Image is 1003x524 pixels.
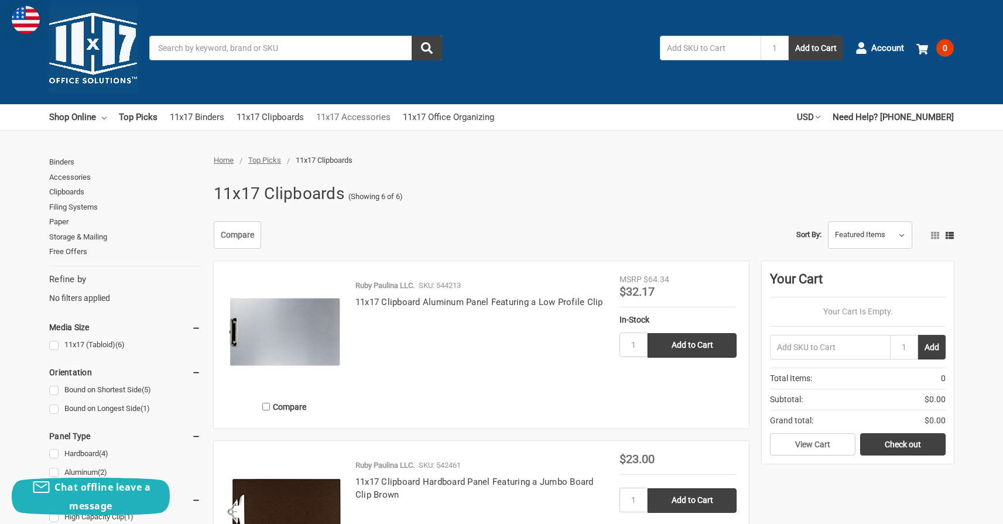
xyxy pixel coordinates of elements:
a: 11x17 Office Organizing [403,104,494,130]
a: Home [214,156,234,165]
a: Binders [49,155,201,170]
span: Total Items: [770,372,812,385]
img: 11x17 Clipboard Aluminum Panel Featuring a Low Profile Clip [226,273,343,391]
span: Subtotal: [770,393,803,406]
button: Add [918,335,946,359]
a: Need Help? [PHONE_NUMBER] [833,104,954,130]
a: Account [855,33,904,63]
div: Your Cart [770,269,946,297]
span: (1) [141,404,150,413]
a: Filing Systems [49,200,201,215]
a: 11x17 Clipboard Hardboard Panel Featuring a Jumbo Board Clip Brown [355,477,594,501]
div: In-Stock [619,314,737,326]
p: Ruby Paulina LLC. [355,460,415,471]
a: Top Picks [248,156,281,165]
p: SKU: 544213 [419,280,461,292]
input: Add to Cart [648,333,737,358]
a: Shop Online [49,104,107,130]
span: $23.00 [619,452,655,466]
a: Hardboard [49,446,201,462]
div: No filters applied [49,273,201,304]
img: 11x17.com [49,4,137,92]
a: Accessories [49,170,201,185]
input: Search by keyword, brand or SKU [149,36,442,60]
div: MSRP [619,273,642,286]
img: duty and tax information for United States [12,6,40,34]
p: Your Cart Is Empty. [770,306,946,318]
a: 0 [916,33,954,63]
a: Check out [860,433,946,455]
a: View Cart [770,433,855,455]
a: 11x17 Accessories [316,104,391,130]
a: Bound on Shortest Side [49,382,201,398]
label: Sort By: [796,226,821,244]
a: 11x17 Clipboards [237,104,304,130]
span: (6) [115,340,125,349]
span: Grand total: [770,415,813,427]
label: Compare [226,397,343,416]
a: USD [797,104,820,130]
a: Top Picks [119,104,158,130]
span: (4) [99,449,108,458]
span: (Showing 6 of 6) [348,191,403,203]
a: 11x17 Binders [170,104,224,130]
input: Compare [262,403,270,410]
input: Add to Cart [648,488,737,513]
span: $64.34 [643,275,669,284]
span: Account [871,42,904,55]
a: 11x17 (Tabloid) [49,337,201,353]
input: Add SKU to Cart [770,335,890,359]
span: 11x17 Clipboards [296,156,352,165]
p: SKU: 542461 [419,460,461,471]
span: Chat offline leave a message [54,481,150,512]
a: Compare [214,221,261,249]
span: 0 [941,372,946,385]
h5: Panel Type [49,429,201,443]
h1: 11x17 Clipboards [214,179,344,209]
span: 0 [936,39,954,57]
a: 11x17 Clipboard Aluminum Panel Featuring a Low Profile Clip [355,297,603,307]
span: (1) [124,512,133,521]
a: Clipboards [49,184,201,200]
a: Storage & Mailing [49,230,201,245]
h5: Orientation [49,365,201,379]
a: Aluminum [49,465,201,481]
span: (5) [142,385,151,394]
span: (2) [98,468,107,477]
h5: Media Size [49,320,201,334]
p: Ruby Paulina LLC. [355,280,415,292]
span: $0.00 [925,415,946,427]
button: Chat offline leave a message [12,478,170,515]
span: $0.00 [925,393,946,406]
span: $32.17 [619,285,655,299]
a: Bound on Longest Side [49,401,201,417]
a: Paper [49,214,201,230]
input: Add SKU to Cart [660,36,761,60]
a: Free Offers [49,244,201,259]
h5: Refine by [49,273,201,286]
button: Add to Cart [789,36,843,60]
